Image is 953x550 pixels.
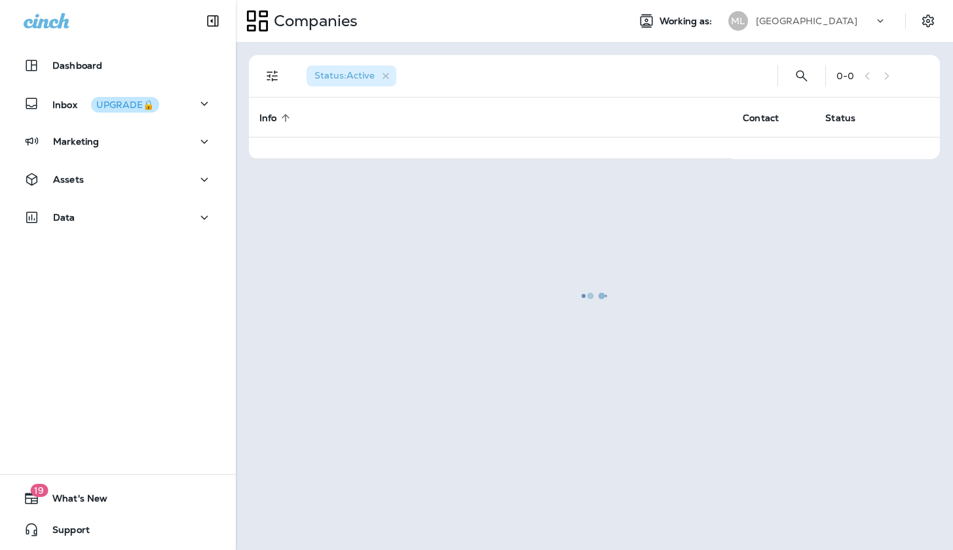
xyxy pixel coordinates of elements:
button: Support [13,517,223,543]
p: Inbox [52,97,159,111]
button: Dashboard [13,52,223,79]
span: 19 [30,484,48,497]
button: Assets [13,166,223,192]
button: UPGRADE🔒 [91,97,159,113]
button: InboxUPGRADE🔒 [13,90,223,117]
button: Settings [916,9,940,33]
button: Collapse Sidebar [195,8,231,34]
p: Assets [53,174,84,185]
p: Companies [269,11,358,31]
div: ML [728,11,748,31]
button: Data [13,204,223,230]
p: Marketing [53,136,99,147]
button: 19What's New [13,485,223,511]
p: Data [53,212,75,223]
div: UPGRADE🔒 [96,100,154,109]
span: Support [39,524,90,540]
p: Dashboard [52,60,102,71]
p: [GEOGRAPHIC_DATA] [756,16,857,26]
span: Working as: [660,16,715,27]
span: What's New [39,493,107,509]
button: Marketing [13,128,223,155]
